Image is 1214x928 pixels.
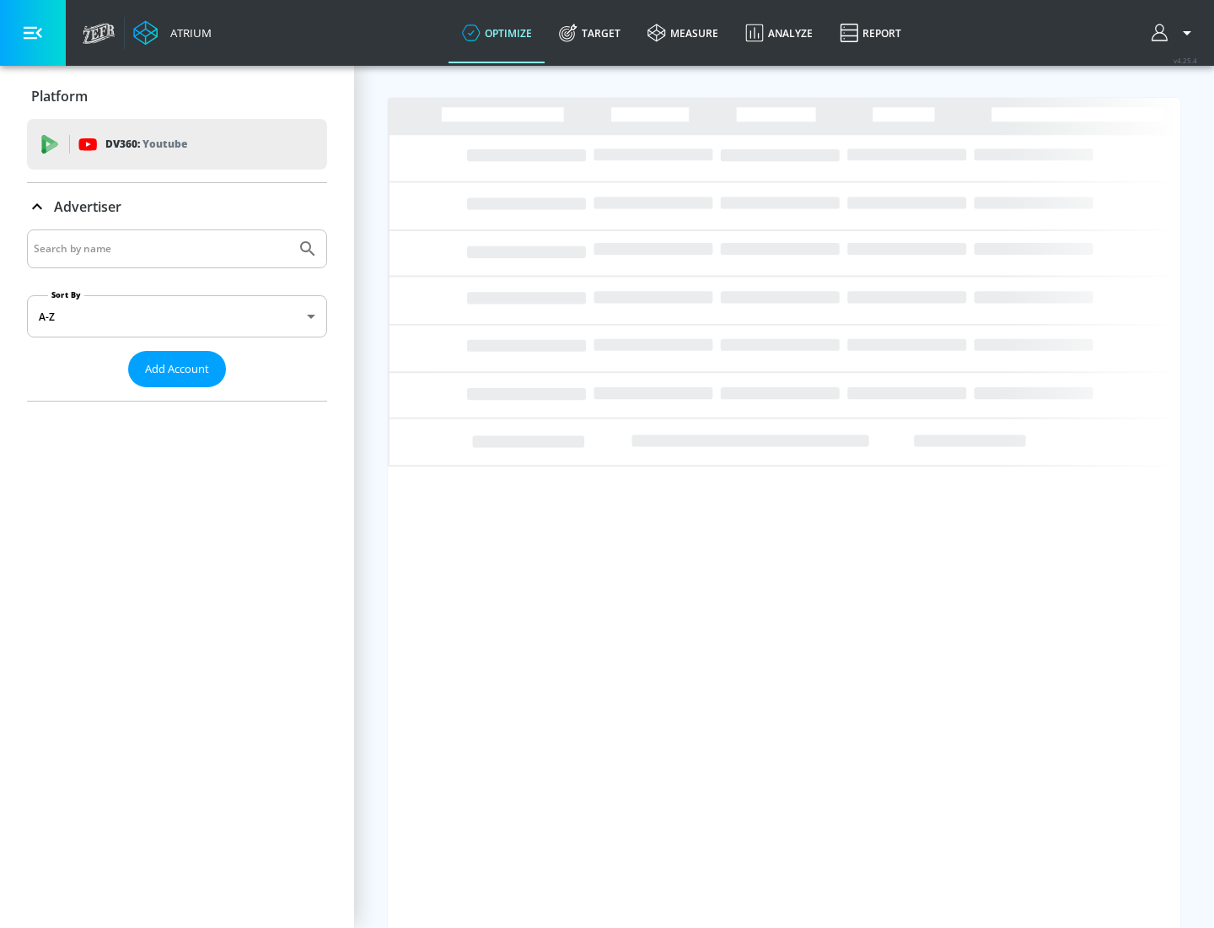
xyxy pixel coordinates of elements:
span: v 4.25.4 [1174,56,1197,65]
p: Advertiser [54,197,121,216]
div: A-Z [27,295,327,337]
a: Report [826,3,915,63]
a: Analyze [732,3,826,63]
p: Youtube [142,135,187,153]
a: measure [634,3,732,63]
nav: list of Advertiser [27,387,327,401]
div: DV360: Youtube [27,119,327,170]
a: Target [545,3,634,63]
a: optimize [449,3,545,63]
a: Atrium [133,20,212,46]
button: Add Account [128,351,226,387]
div: Platform [27,73,327,120]
div: Advertiser [27,183,327,230]
input: Search by name [34,238,289,260]
span: Add Account [145,359,209,379]
p: DV360: [105,135,187,154]
div: Advertiser [27,229,327,401]
label: Sort By [48,289,84,300]
p: Platform [31,87,88,105]
div: Atrium [164,25,212,40]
